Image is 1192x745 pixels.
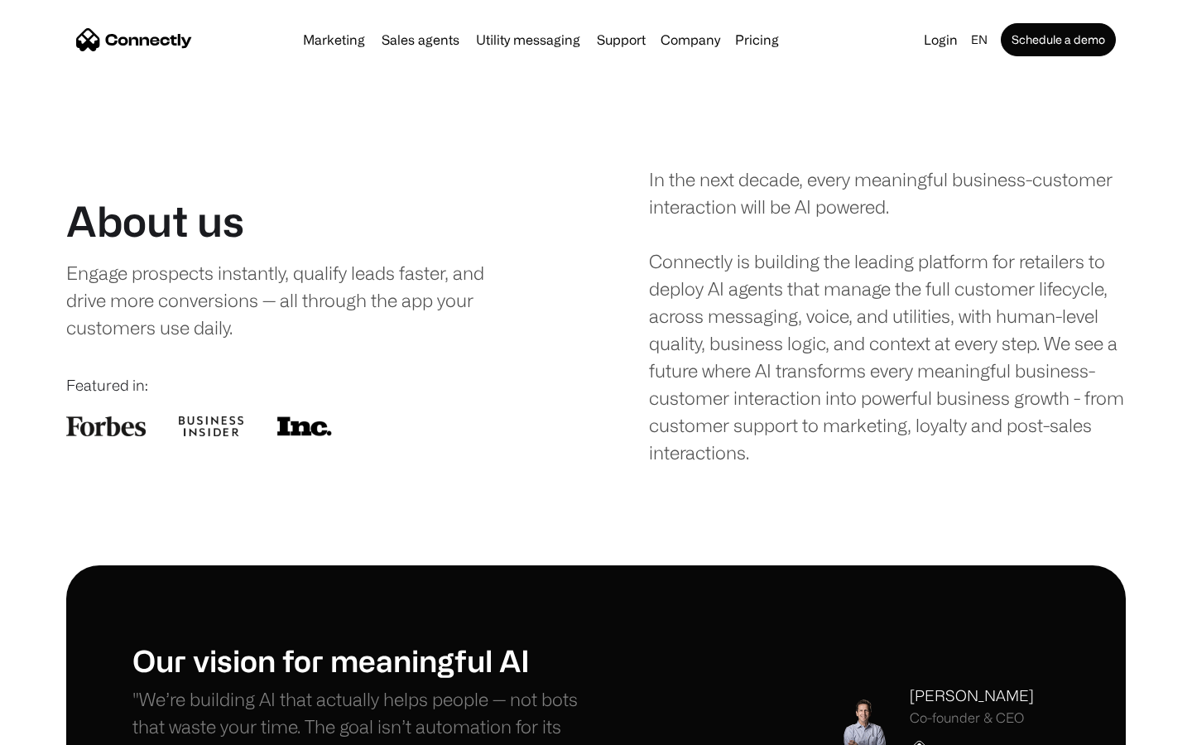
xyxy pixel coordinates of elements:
a: Login [917,28,964,51]
a: Marketing [296,33,372,46]
div: en [971,28,988,51]
div: Featured in: [66,374,543,397]
aside: Language selected: English [17,714,99,739]
a: Schedule a demo [1001,23,1116,56]
div: [PERSON_NAME] [910,685,1034,707]
div: Company [661,28,720,51]
h1: Our vision for meaningful AI [132,642,596,678]
div: Co-founder & CEO [910,710,1034,726]
a: Sales agents [375,33,466,46]
h1: About us [66,196,244,246]
a: Support [590,33,652,46]
a: Utility messaging [469,33,587,46]
ul: Language list [33,716,99,739]
div: In the next decade, every meaningful business-customer interaction will be AI powered. Connectly ... [649,166,1126,466]
div: Engage prospects instantly, qualify leads faster, and drive more conversions — all through the ap... [66,259,519,341]
a: Pricing [728,33,786,46]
